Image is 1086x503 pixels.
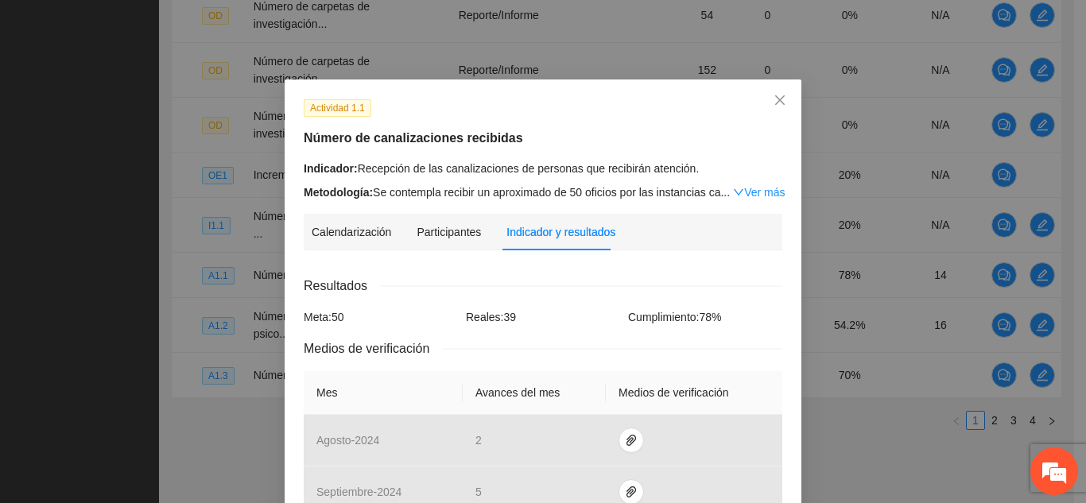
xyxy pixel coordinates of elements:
[312,223,391,241] div: Calendarización
[475,434,482,447] span: 2
[304,371,463,415] th: Mes
[619,434,643,447] span: paper-clip
[300,308,462,326] div: Meta: 50
[304,339,442,358] span: Medios de verificación
[463,371,606,415] th: Avances del mes
[92,162,219,323] span: Estamos en línea.
[304,162,358,175] strong: Indicador:
[606,371,782,415] th: Medios de verificación
[466,311,516,323] span: Reales: 39
[304,129,782,148] h5: Número de canalizaciones recibidas
[83,81,267,102] div: Chatee con nosotros ahora
[774,94,786,106] span: close
[316,486,401,498] span: septiembre - 2024
[316,434,379,447] span: agosto - 2024
[304,276,380,296] span: Resultados
[619,428,644,453] button: paper-clip
[758,79,801,122] button: Close
[506,223,615,241] div: Indicador y resultados
[304,184,782,201] div: Se contempla recibir un aproximado de 50 oficios por las instancias ca
[720,186,730,199] span: ...
[304,99,371,117] span: Actividad 1.1
[417,223,481,241] div: Participantes
[619,486,643,498] span: paper-clip
[261,8,299,46] div: Minimizar ventana de chat en vivo
[475,486,482,498] span: 5
[733,186,785,199] a: Expand
[8,335,303,390] textarea: Escriba su mensaje y pulse “Intro”
[624,308,786,326] div: Cumplimiento: 78 %
[304,160,782,177] div: Recepción de las canalizaciones de personas que recibirán atención.
[304,186,373,199] strong: Metodología:
[733,187,744,198] span: down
